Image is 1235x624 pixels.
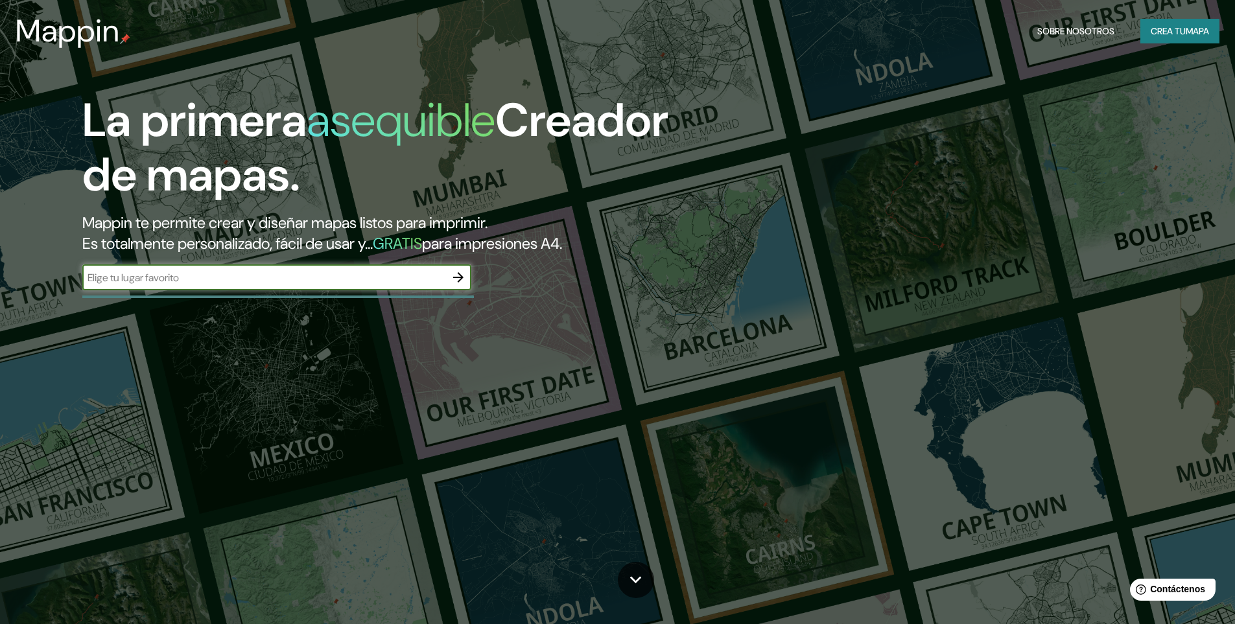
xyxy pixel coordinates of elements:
button: Sobre nosotros [1032,19,1120,43]
font: Mappin te permite crear y diseñar mapas listos para imprimir. [82,213,488,233]
font: Creador de mapas. [82,90,668,205]
font: La primera [82,90,307,150]
font: Crea tu [1151,25,1186,37]
font: mapa [1186,25,1209,37]
input: Elige tu lugar favorito [82,270,445,285]
font: GRATIS [373,233,422,253]
iframe: Lanzador de widgets de ayuda [1120,573,1221,610]
font: Sobre nosotros [1037,25,1114,37]
font: Es totalmente personalizado, fácil de usar y... [82,233,373,253]
font: Mappin [16,10,120,51]
font: para impresiones A4. [422,233,562,253]
button: Crea tumapa [1140,19,1219,43]
img: pin de mapeo [120,34,130,44]
font: asequible [307,90,495,150]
